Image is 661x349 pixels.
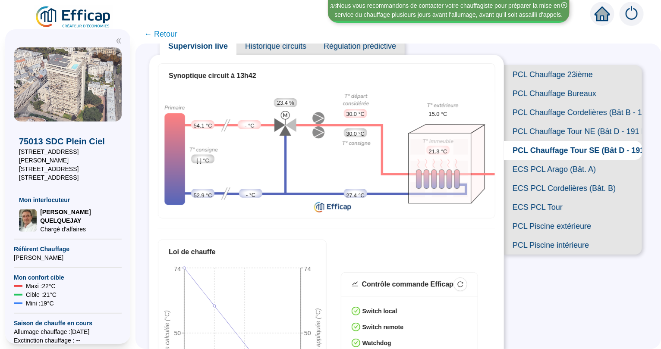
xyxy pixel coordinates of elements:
[429,110,447,118] span: 15.0 °C
[196,156,209,165] span: [-] °C
[26,282,56,290] span: Maxi : 22 °C
[457,281,463,287] span: reload
[194,122,212,130] span: 54.1 °C
[352,323,360,331] span: check-circle
[174,330,181,337] tspan: 50
[19,165,116,173] span: [STREET_ADDRESS]
[362,324,404,330] strong: Switch remote
[330,3,338,9] i: 3 / 3
[362,308,397,315] strong: Switch local
[504,141,642,160] span: PCL Chauffage Tour SE (Bât D - 191 lots/2)
[504,103,642,122] span: PCL Chauffage Cordelières (Bât B - 109 lots)
[277,99,294,107] span: 23.4 %
[40,225,116,234] span: Chargé d'affaires
[19,147,116,165] span: [STREET_ADDRESS][PERSON_NAME]
[14,327,122,336] span: Allumage chauffage : [DATE]
[169,71,485,81] div: Synoptique circuit à 13h42
[236,37,315,55] span: Historique circuits
[504,84,642,103] span: PCL Chauffage Bureaux
[19,196,116,204] span: Mon interlocuteur
[304,265,311,272] tspan: 74
[144,28,177,40] span: ← Retour
[352,307,360,315] span: check-circle
[595,6,610,22] span: home
[346,191,365,199] span: 27.4 °C
[245,122,254,130] span: - °C
[14,336,122,345] span: Exctinction chauffage : --
[352,339,360,347] span: check-circle
[329,1,568,19] div: Nous vous recommandons de contacter votre chauffagiste pour préparer la mise en service du chauff...
[362,279,453,290] div: Contrôle commande Efficap
[362,340,391,346] strong: Watchdog
[14,253,122,262] span: [PERSON_NAME]
[174,265,181,272] tspan: 74
[169,247,316,257] div: Loi de chauffe
[504,198,642,217] span: ECS PCL Tour
[246,191,255,199] span: - °C
[352,280,359,287] span: stock
[504,65,642,84] span: PCL Chauffage 23ième
[40,208,116,225] span: [PERSON_NAME] QUELQUEJAY
[504,160,642,179] span: ECS PCL Arago (Bât. A)
[35,5,113,29] img: efficap energie logo
[504,122,642,141] span: PCL Chauffage Tour NE (Bât D - 191 lots/2)
[620,2,644,26] img: alerts
[504,236,642,255] span: PCL Piscine intérieure
[19,173,116,182] span: [STREET_ADDRESS]
[19,135,116,147] span: 75013 SDC Plein Ciel
[561,2,567,8] span: close-circle
[194,191,212,199] span: 52.9 °C
[158,87,495,215] div: Synoptique
[346,110,365,118] span: 30.0 °C
[315,37,405,55] span: Régulation prédictive
[26,299,54,308] span: Mini : 19 °C
[116,38,122,44] span: double-left
[14,273,122,282] span: Mon confort cible
[346,130,365,138] span: 30.0 °C
[160,37,236,55] span: Supervision live
[26,290,57,299] span: Cible : 21 °C
[14,319,122,327] span: Saison de chauffe en cours
[19,209,37,232] img: Chargé d'affaires
[14,245,122,253] span: Référent Chauffage
[504,179,642,198] span: ECS PCL Cordelières (Bât. B)
[504,217,642,236] span: PCL Piscine extérieure
[158,87,495,215] img: circuit-supervision.724c8d6b72cc0638e748.png
[304,330,311,337] tspan: 50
